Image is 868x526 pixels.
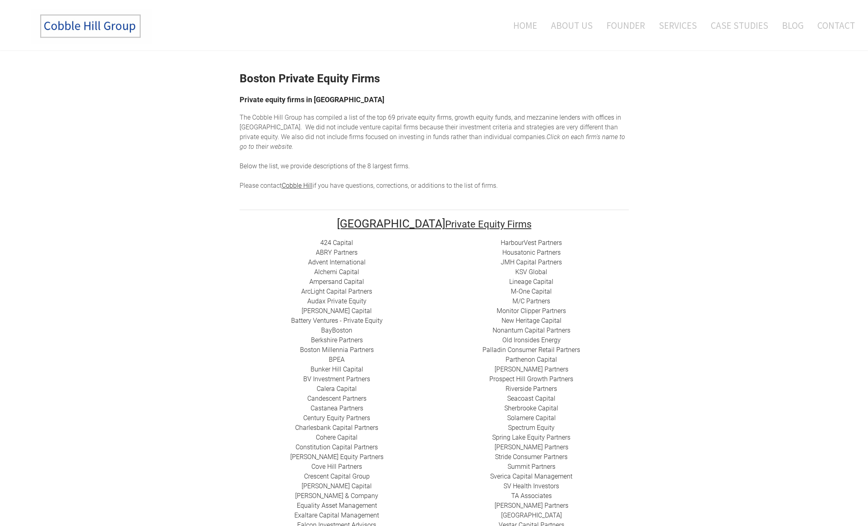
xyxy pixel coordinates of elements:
a: Home [501,9,543,42]
a: ​[GEOGRAPHIC_DATA] [501,511,562,519]
a: ​ArcLight Capital Partners [301,288,372,295]
a: M-One Capital [511,288,552,295]
a: ​Bunker Hill Capital [311,365,363,373]
a: Audax Private Equity [307,297,366,305]
a: Seacoast Capital [507,395,555,402]
a: ​M/C Partners [512,297,550,305]
a: [PERSON_NAME] Capital [302,482,372,490]
a: 424 Capital [320,239,353,247]
a: Boston Millennia Partners [300,346,374,354]
a: ​Castanea Partners [311,404,363,412]
a: About Us [545,9,599,42]
a: Spring Lake Equity Partners [492,434,570,441]
a: [PERSON_NAME] Capital [302,307,372,315]
a: Prospect Hill Growth Partners [489,375,573,383]
a: Nonantum Capital Partners [493,326,570,334]
a: ​Ampersand Capital [309,278,364,286]
a: Stride Consumer Partners [495,453,568,461]
font: [GEOGRAPHIC_DATA] [337,217,445,230]
span: Please contact if you have questions, corrections, or additions to the list of firms. [240,182,498,189]
a: Cobble Hill [282,182,313,189]
a: Spectrum Equity [508,424,555,432]
a: Summit Partners [508,463,555,470]
a: ​Sherbrooke Capital​ [504,404,558,412]
a: Candescent Partners [307,395,366,402]
a: Contact [811,9,855,42]
a: Charlesbank Capital Partners [295,424,378,432]
a: Blog [776,9,810,42]
a: BPEA [329,356,345,363]
a: Advent International [308,258,366,266]
a: Solamere Capital [507,414,556,422]
a: [PERSON_NAME] Partners [495,502,568,509]
a: Battery Ventures - Private Equity [291,317,383,324]
a: Cove Hill Partners [311,463,362,470]
a: Lineage Capital [509,278,553,286]
span: enture capital firms because their investment criteria and strategies are very different than pri... [240,123,618,141]
a: [PERSON_NAME] Partners [495,443,568,451]
a: ​Exaltare Capital Management [294,511,379,519]
a: ​ABRY Partners [316,249,358,256]
a: ​JMH Capital Partners [501,258,562,266]
a: ​[PERSON_NAME] Equity Partners [290,453,384,461]
a: New Heritage Capital [502,317,562,324]
span: The Cobble Hill Group has compiled a list of t [240,114,369,121]
a: ​[PERSON_NAME] Partners [495,365,568,373]
a: Sverica Capital Management [490,472,572,480]
a: Services [653,9,703,42]
a: [PERSON_NAME] & Company [295,492,378,500]
a: HarbourVest Partners [501,239,562,247]
a: Alchemi Capital [314,268,359,276]
a: Founder [600,9,651,42]
a: ​Old Ironsides Energy [502,336,561,344]
a: Case Studies [705,9,774,42]
a: Riverside Partners [506,385,557,393]
a: Cohere Capital [316,434,358,441]
a: Calera Capital [317,385,357,393]
strong: Boston Private Equity Firms [240,72,380,85]
a: ​Equality Asset Management [297,502,377,509]
a: Housatonic Partners [502,249,561,256]
a: Constitution Capital Partners [296,443,378,451]
a: ​KSV Global [515,268,547,276]
font: Private Equity Firms [445,219,532,230]
font: Private equity firms in [GEOGRAPHIC_DATA] [240,95,384,104]
a: BayBoston [321,326,352,334]
div: he top 69 private equity firms, growth equity funds, and mezzanine lenders with offices in [GEOGR... [240,113,629,191]
a: ​TA Associates [511,492,552,500]
a: ​Monitor Clipper Partners [497,307,566,315]
em: Click on each firm's name to go to their website. [240,133,625,150]
a: Berkshire Partners [311,336,363,344]
a: ​Century Equity Partners [303,414,370,422]
a: ​Crescent Capital Group [304,472,370,480]
a: BV Investment Partners [303,375,370,383]
a: Palladin Consumer Retail Partners [482,346,580,354]
a: ​Parthenon Capital [506,356,557,363]
a: SV Health Investors [504,482,559,490]
img: The Cobble Hill Group LLC [31,9,152,44]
